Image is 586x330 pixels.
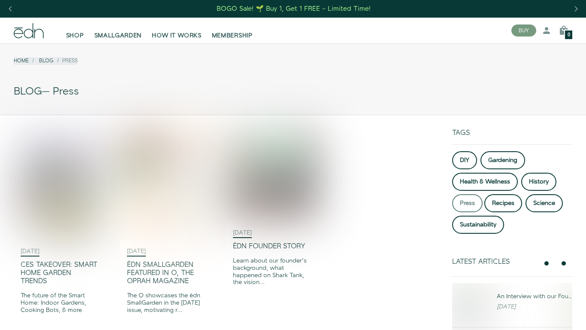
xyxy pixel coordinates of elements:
[89,21,147,40] a: SMALLGARDEN
[452,258,538,266] div: Latest Articles
[120,129,213,324] a: [DATE] ēdn SmallGarden Featured in O, The Oprah Magazine The O showcases the ēdn SmallGarden in t...
[226,129,319,324] a: [DATE] ēdn Founder Story Learn about our founder's background, what happened on Shark Tank, the v...
[14,57,29,64] a: Home
[452,283,483,320] img: An Interview with our Founder, Ryan Woltz: The Efficient Grower
[233,229,252,238] time: [DATE]
[452,151,477,169] a: DIY
[127,292,206,314] div: The O showcases the ēdn SmallGarden in the [DATE] issue, motivating r...
[521,173,556,191] a: History
[14,57,78,64] nav: breadcrumbs
[452,173,518,191] a: Health & Wellness
[21,247,39,257] time: [DATE]
[568,33,570,37] span: 0
[21,292,100,314] div: The future of the Smart Home: Indoor Gardens, Cooking Bots, & more
[480,151,525,169] a: Gardening
[484,194,522,212] a: Recipes
[452,216,504,234] a: Sustainability
[526,194,563,212] a: Science
[207,21,258,40] a: MEMBERSHIP
[541,258,552,269] button: previous
[217,4,371,13] div: BOGO Sale! 🌱 Buy 1, Get 1 FREE – Limited Time!
[233,242,312,251] div: ēdn Founder Story
[61,21,89,40] a: SHOP
[559,258,569,269] button: next
[212,31,253,40] span: MEMBERSHIP
[152,31,201,40] span: HOW IT WORKS
[216,2,372,15] a: BOGO Sale! 🌱 Buy 1, Get 1 FREE – Limited Time!
[147,21,206,40] a: HOW IT WORKS
[66,31,84,40] span: SHOP
[21,261,100,286] div: CES Takeover: Smart Home Garden Trends
[127,261,206,286] div: ēdn SmallGarden Featured in O, The Oprah Magazine
[39,57,54,64] a: Blog
[511,24,536,37] button: BUY
[14,86,79,98] span: — Press
[497,292,572,301] div: An Interview with our Founder, [PERSON_NAME]: The Efficient Grower
[14,84,42,99] a: BLOG
[452,129,572,144] div: Tags
[127,247,146,257] time: [DATE]
[445,283,579,320] a: An Interview with our Founder, Ryan Woltz: The Efficient Grower An Interview with our Founder, [P...
[94,31,142,40] span: SMALLGARDEN
[54,57,78,64] li: Press
[497,302,516,311] em: [DATE]
[14,129,106,324] a: [DATE] CES Takeover: Smart Home Garden Trends The future of the Smart Home: Indoor Gardens, Cooki...
[233,257,312,286] div: Learn about our founder's background, what happened on Shark Tank, the vision...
